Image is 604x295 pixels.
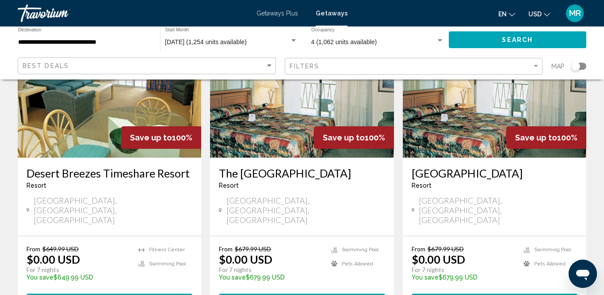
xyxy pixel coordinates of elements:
img: 2524I01X.jpg [210,16,394,158]
button: Filter [285,57,543,76]
span: MR [569,9,581,18]
button: Change language [498,8,515,20]
span: [DATE] (1,254 units available) [165,38,247,45]
div: 100% [506,126,586,149]
span: You save [412,274,439,281]
span: Filters [290,63,320,70]
span: You save [27,274,54,281]
a: Travorium [18,4,248,22]
p: $679.99 USD [412,274,515,281]
span: Best Deals [23,62,69,69]
span: $679.99 USD [428,245,464,253]
span: [GEOGRAPHIC_DATA], [GEOGRAPHIC_DATA], [GEOGRAPHIC_DATA] [419,196,577,225]
button: User Menu [563,4,586,23]
span: Fitness Center [149,247,185,253]
span: en [498,11,507,18]
img: 1142I01X.jpg [18,16,201,158]
p: $679.99 USD [219,274,322,281]
span: Map [551,60,565,72]
button: Change currency [528,8,550,20]
a: [GEOGRAPHIC_DATA] [412,166,577,180]
span: Swimming Pool [342,247,378,253]
span: [GEOGRAPHIC_DATA], [GEOGRAPHIC_DATA], [GEOGRAPHIC_DATA] [34,196,192,225]
span: From [412,245,425,253]
button: Search [449,31,587,48]
span: USD [528,11,542,18]
p: $0.00 USD [27,253,80,266]
mat-select: Sort by [23,62,273,70]
span: [GEOGRAPHIC_DATA], [GEOGRAPHIC_DATA], [GEOGRAPHIC_DATA] [226,196,385,225]
span: Resort [412,182,432,189]
span: Swimming Pool [534,247,571,253]
p: $0.00 USD [219,253,272,266]
span: Swimming Pool [149,261,186,267]
iframe: Button to launch messaging window [569,260,597,288]
span: From [27,245,40,253]
span: Resort [219,182,239,189]
a: The [GEOGRAPHIC_DATA] [219,166,385,180]
p: $0.00 USD [412,253,465,266]
span: Pets Allowed [342,261,373,267]
a: Desert Breezes Timeshare Resort [27,166,192,180]
div: 100% [314,126,394,149]
a: Getaways Plus [256,10,298,17]
span: You save [219,274,246,281]
div: 100% [121,126,201,149]
span: Save up to [130,133,172,142]
a: Getaways [316,10,348,17]
span: $679.99 USD [235,245,271,253]
span: Save up to [515,133,557,142]
span: Search [502,37,533,44]
span: Save up to [323,133,365,142]
p: For 7 nights [27,266,130,274]
span: Resort [27,182,46,189]
span: Pets Allowed [534,261,566,267]
img: 2524I01X.jpg [403,16,586,158]
p: For 7 nights [219,266,322,274]
span: $649.99 USD [42,245,79,253]
span: From [219,245,233,253]
p: For 7 nights [412,266,515,274]
span: 4 (1,062 units available) [311,38,377,45]
p: $649.99 USD [27,274,130,281]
